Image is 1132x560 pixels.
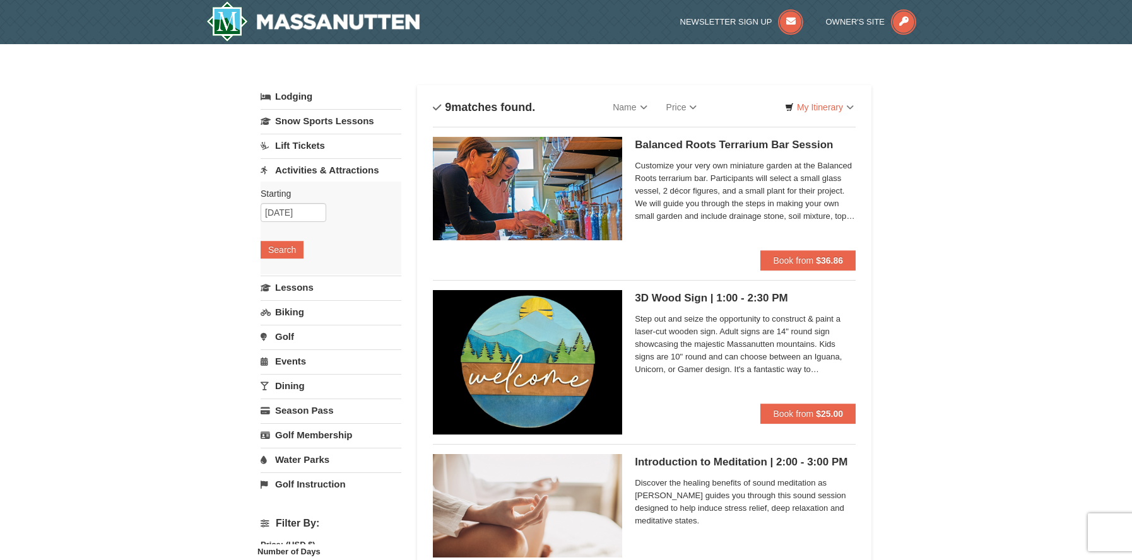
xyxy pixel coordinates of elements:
h5: 3D Wood Sign | 1:00 - 2:30 PM [635,292,856,305]
h4: Filter By: [261,518,401,529]
a: Price [657,95,707,120]
span: Discover the healing benefits of sound meditation as [PERSON_NAME] guides you through this sound ... [635,477,856,527]
button: Search [261,241,304,259]
img: 18871151-30-393e4332.jpg [433,137,622,240]
img: 18871151-47-855d39d5.jpg [433,454,622,557]
img: 18871151-71-f4144550.png [433,290,622,435]
a: Owner's Site [826,17,917,26]
strong: $25.00 [816,409,843,419]
button: Book from $36.86 [760,250,856,271]
strong: Number of Days [257,547,321,556]
a: Golf Instruction [261,472,401,496]
a: Water Parks [261,448,401,471]
button: Book from $25.00 [760,404,856,424]
img: Massanutten Resort Logo [206,1,420,42]
a: Dining [261,374,401,397]
a: My Itinerary [777,98,862,117]
h5: Balanced Roots Terrarium Bar Session [635,139,856,151]
a: Snow Sports Lessons [261,109,401,132]
a: Newsletter Sign Up [680,17,804,26]
a: Golf [261,325,401,348]
span: Customize your very own miniature garden at the Balanced Roots terrarium bar. Participants will s... [635,160,856,223]
a: Season Pass [261,399,401,422]
label: Starting [261,187,392,200]
a: Lessons [261,276,401,299]
strong: $36.86 [816,255,843,265]
h5: Introduction to Meditation | 2:00 - 3:00 PM [635,456,856,469]
a: Events [261,349,401,373]
span: Owner's Site [826,17,885,26]
a: Biking [261,300,401,324]
a: Lodging [261,85,401,108]
span: Book from [773,409,813,419]
a: Lift Tickets [261,134,401,157]
a: Massanutten Resort [206,1,420,42]
span: Book from [773,255,813,265]
span: Step out and seize the opportunity to construct & paint a laser-cut wooden sign. Adult signs are ... [635,313,856,376]
a: Golf Membership [261,423,401,446]
span: Newsletter Sign Up [680,17,772,26]
a: Name [603,95,656,120]
strong: Price: (USD $) [261,540,315,549]
a: Activities & Attractions [261,158,401,182]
